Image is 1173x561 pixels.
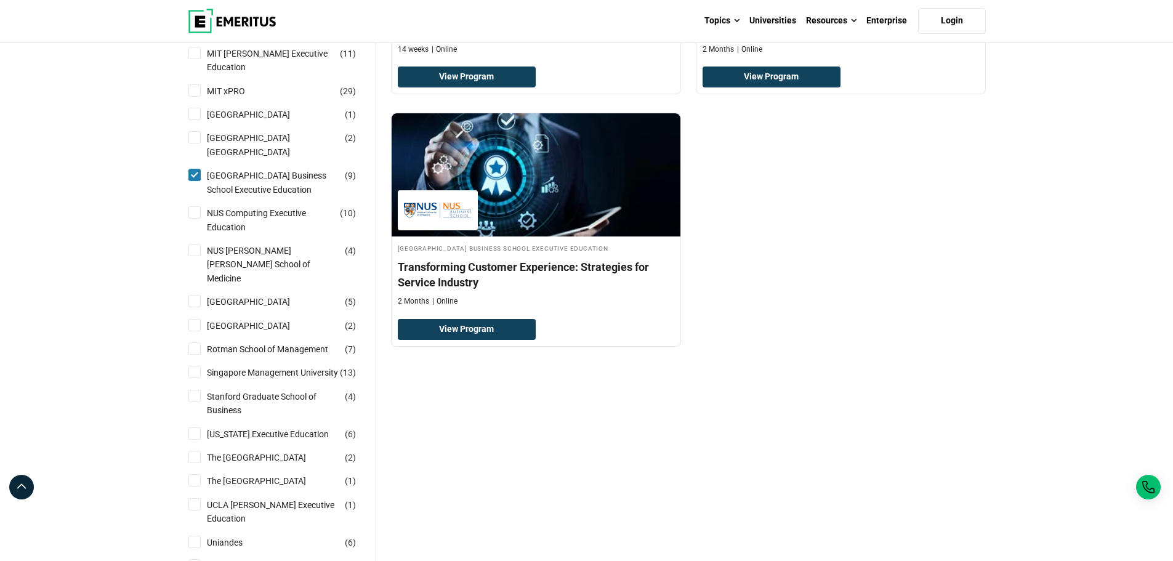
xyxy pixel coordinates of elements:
[392,113,680,313] a: Leadership Course by National University of Singapore Business School Executive Education - Natio...
[345,498,356,512] span: ( )
[207,536,267,549] a: Uniandes
[345,295,356,309] span: ( )
[207,427,353,441] a: [US_STATE] Executive Education
[207,108,315,121] a: [GEOGRAPHIC_DATA]
[340,47,356,60] span: ( )
[345,169,356,182] span: ( )
[207,131,364,159] a: [GEOGRAPHIC_DATA] [GEOGRAPHIC_DATA]
[207,366,363,379] a: Singapore Management University
[737,44,762,55] p: Online
[348,246,353,256] span: 4
[345,244,356,257] span: ( )
[348,344,353,354] span: 7
[207,451,331,464] a: The [GEOGRAPHIC_DATA]
[345,108,356,121] span: ( )
[345,451,356,464] span: ( )
[348,171,353,180] span: 9
[398,44,429,55] p: 14 weeks
[207,342,353,356] a: Rotman School of Management
[340,84,356,98] span: ( )
[398,296,429,307] p: 2 Months
[345,319,356,333] span: ( )
[340,206,356,220] span: ( )
[398,67,536,87] a: View Program
[392,113,680,236] img: Transforming Customer Experience: Strategies for Service Industry | Online Leadership Course
[345,536,356,549] span: ( )
[348,476,353,486] span: 1
[348,297,353,307] span: 5
[348,429,353,439] span: 6
[348,392,353,402] span: 4
[207,47,364,75] a: MIT [PERSON_NAME] Executive Education
[398,259,674,290] h4: Transforming Customer Experience: Strategies for Service Industry
[703,67,841,87] a: View Program
[345,342,356,356] span: ( )
[918,8,986,34] a: Login
[398,243,674,253] h4: [GEOGRAPHIC_DATA] Business School Executive Education
[348,321,353,331] span: 2
[343,86,353,96] span: 29
[343,368,353,377] span: 13
[348,500,353,510] span: 1
[345,474,356,488] span: ( )
[432,44,457,55] p: Online
[343,49,353,59] span: 11
[340,366,356,379] span: ( )
[404,196,472,224] img: National University of Singapore Business School Executive Education
[343,208,353,218] span: 10
[703,44,734,55] p: 2 Months
[207,244,364,285] a: NUS [PERSON_NAME] [PERSON_NAME] School of Medicine
[345,131,356,145] span: ( )
[207,474,331,488] a: The [GEOGRAPHIC_DATA]
[345,427,356,441] span: ( )
[345,390,356,403] span: ( )
[348,110,353,119] span: 1
[207,319,315,333] a: [GEOGRAPHIC_DATA]
[207,169,364,196] a: [GEOGRAPHIC_DATA] Business School Executive Education
[398,319,536,340] a: View Program
[348,133,353,143] span: 2
[207,206,364,234] a: NUS Computing Executive Education
[207,498,364,526] a: UCLA [PERSON_NAME] Executive Education
[207,295,315,309] a: [GEOGRAPHIC_DATA]
[348,453,353,462] span: 2
[207,84,270,98] a: MIT xPRO
[348,538,353,547] span: 6
[432,296,458,307] p: Online
[207,390,364,418] a: Stanford Graduate School of Business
